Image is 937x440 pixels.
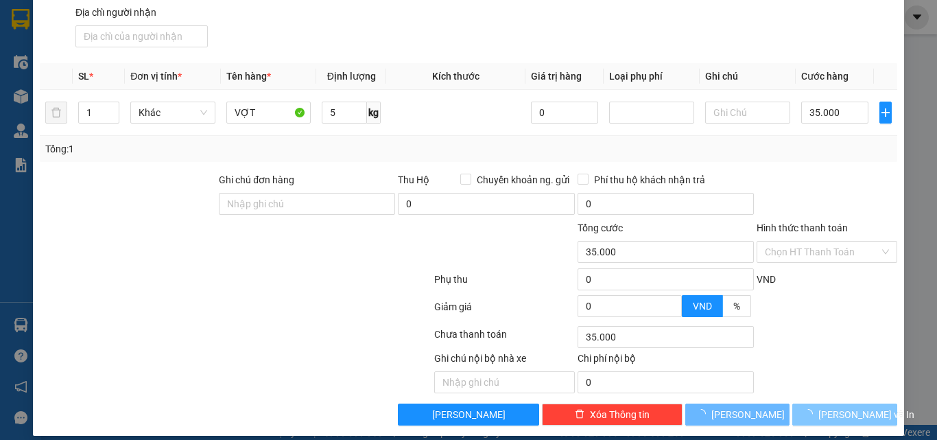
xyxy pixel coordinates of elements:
span: delete [575,409,584,420]
span: VND [693,301,712,312]
th: Ghi chú [700,63,796,90]
span: Xóa Thông tin [590,407,650,422]
button: plus [879,102,892,124]
input: Nhập ghi chú [434,371,575,393]
input: VD: Bàn, Ghế [226,102,311,124]
button: delete [45,102,67,124]
span: kg [367,102,381,124]
span: Tổng cước [578,222,623,233]
span: SL [78,71,89,82]
span: Tên hàng [226,71,271,82]
div: Ghi chú nội bộ nhà xe [434,351,575,371]
div: Chưa thanh toán [433,327,576,351]
span: plus [880,107,891,118]
div: Phụ thu [433,272,576,296]
span: Cước hàng [801,71,849,82]
div: Chi phí nội bộ [578,351,754,371]
span: Đơn vị tính [130,71,182,82]
div: Tổng: 1 [45,141,363,157]
input: Ghi Chú [705,102,790,124]
span: loading [803,409,818,419]
input: Địa chỉ của người nhận [75,25,208,47]
div: Giảm giá [433,299,576,323]
span: % [733,301,740,312]
th: Loại phụ phí [604,63,700,90]
button: deleteXóa Thông tin [542,404,683,426]
span: loading [696,409,711,419]
button: [PERSON_NAME] và In [792,404,897,426]
span: [PERSON_NAME] [432,407,506,422]
span: Khác [139,102,207,123]
label: Ghi chú đơn hàng [219,174,294,185]
span: Định lượng [327,71,376,82]
input: Ghi chú đơn hàng [219,193,395,215]
span: [PERSON_NAME] [711,407,785,422]
span: Thu Hộ [398,174,429,185]
span: [PERSON_NAME] và In [818,407,914,422]
label: Hình thức thanh toán [757,222,848,233]
button: [PERSON_NAME] [685,404,790,426]
input: 0 [531,102,598,124]
span: Chuyển khoản ng. gửi [471,172,575,187]
span: VND [757,274,776,285]
div: Địa chỉ người nhận [75,5,208,20]
span: Phí thu hộ khách nhận trả [589,172,711,187]
span: Giá trị hàng [531,71,582,82]
button: [PERSON_NAME] [398,404,538,426]
span: Kích thước [432,71,479,82]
